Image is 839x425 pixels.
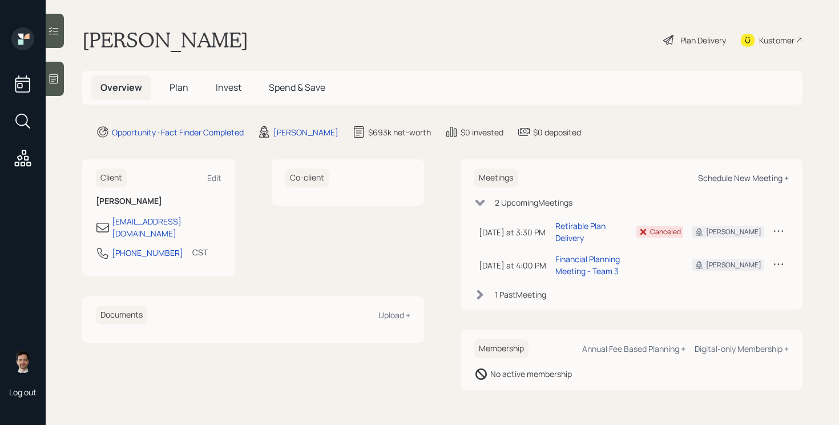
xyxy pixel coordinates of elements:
div: CST [192,246,208,258]
h6: Co-client [285,169,329,187]
div: [PERSON_NAME] [706,227,761,237]
div: $0 deposited [533,126,581,138]
span: Invest [216,81,241,94]
div: $0 invested [461,126,503,138]
div: Financial Planning Meeting - Team 3 [555,253,627,277]
h6: [PERSON_NAME] [96,197,221,206]
div: Upload + [378,310,410,320]
h6: Meetings [474,169,518,187]
h6: Client [96,169,127,187]
div: Retirable Plan Delivery [555,220,627,244]
div: [PERSON_NAME] [273,126,338,138]
div: Edit [207,173,221,183]
div: [PHONE_NUMBER] [112,247,183,259]
h6: Membership [474,339,529,358]
div: Schedule New Meeting + [698,173,789,183]
span: Spend & Save [269,81,325,94]
div: 1 Past Meeting [495,288,546,300]
div: Opportunity · Fact Finder Completed [112,126,244,138]
div: Log out [9,387,37,398]
div: [PERSON_NAME] [706,260,761,270]
div: [EMAIL_ADDRESS][DOMAIN_NAME] [112,215,221,239]
div: No active membership [490,368,572,380]
h1: [PERSON_NAME] [82,27,248,53]
span: Plan [170,81,188,94]
div: Plan Delivery [680,34,726,46]
div: Kustomer [759,34,794,46]
div: 2 Upcoming Meeting s [495,197,572,209]
img: jonah-coleman-headshot.png [11,350,34,373]
div: [DATE] at 4:00 PM [479,259,546,271]
span: Overview [100,81,142,94]
h6: Documents [96,306,147,324]
div: Annual Fee Based Planning + [582,343,685,354]
div: $693k net-worth [368,126,431,138]
div: [DATE] at 3:30 PM [479,226,546,238]
div: Canceled [650,227,681,237]
div: Digital-only Membership + [695,343,789,354]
